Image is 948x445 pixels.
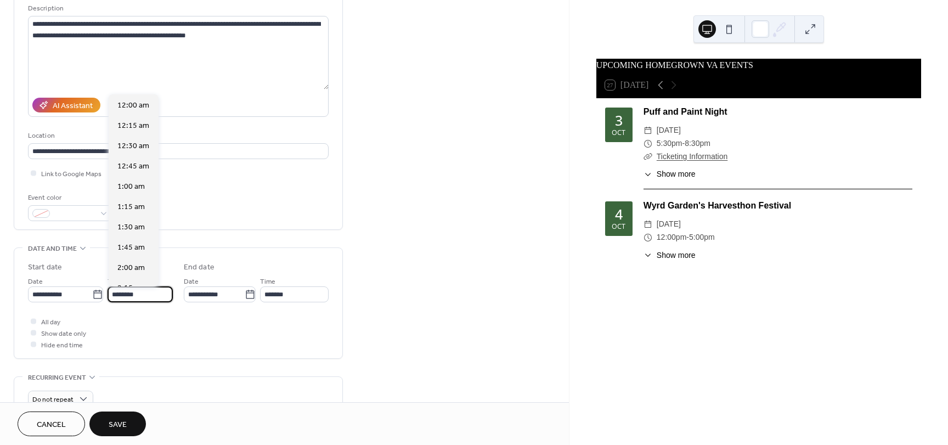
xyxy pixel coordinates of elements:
span: 12:45 am [117,161,149,172]
div: ​ [644,231,652,244]
span: Recurring event [28,372,86,384]
span: 1:30 am [117,222,145,233]
button: Cancel [18,412,85,436]
div: Start date [28,262,62,273]
span: 12:00pm [657,231,686,244]
button: AI Assistant [32,98,100,112]
span: 1:15 am [117,201,145,213]
a: Puff and Paint Night [644,107,727,116]
a: Ticketing Information [657,152,727,161]
span: 8:30pm [685,137,710,150]
button: Save [89,412,146,436]
div: AI Assistant [53,100,93,112]
span: Save [109,419,127,431]
span: Show more [657,168,696,180]
div: Location [28,130,326,142]
div: Wyrd Garden's Harvesthon Festival [644,199,912,212]
span: 12:30 am [117,140,149,152]
span: Link to Google Maps [41,168,101,180]
span: Cancel [37,419,66,431]
div: ​ [644,250,652,261]
div: ​ [644,218,652,231]
div: Event color [28,192,110,204]
span: Time [108,276,123,288]
div: ​ [644,137,652,150]
button: ​Show more [644,168,696,180]
span: Do not repeat [32,393,74,406]
span: Show more [657,250,696,261]
span: Hide end time [41,340,83,351]
span: Show date only [41,328,86,340]
span: Date [184,276,199,288]
span: 2:15 am [117,283,145,294]
div: 4 [615,207,623,221]
div: End date [184,262,215,273]
span: [DATE] [657,218,681,231]
div: Oct [612,129,625,137]
div: 3 [615,114,623,127]
span: [DATE] [657,124,681,137]
span: 12:00 am [117,100,149,111]
div: UPCOMING HOMEGROWN VA EVENTS [596,59,921,72]
span: 5:30pm [657,137,682,150]
span: - [682,137,685,150]
span: - [686,231,689,244]
span: Time [260,276,275,288]
span: 5:00pm [689,231,715,244]
div: ​ [644,124,652,137]
span: All day [41,317,60,328]
div: Description [28,3,326,14]
div: ​ [644,150,652,164]
button: ​Show more [644,250,696,261]
span: 2:00 am [117,262,145,274]
span: Date [28,276,43,288]
div: Oct [612,223,625,230]
span: Date and time [28,243,77,255]
span: 1:00 am [117,181,145,193]
div: ​ [644,168,652,180]
span: 1:45 am [117,242,145,254]
span: 12:15 am [117,120,149,132]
